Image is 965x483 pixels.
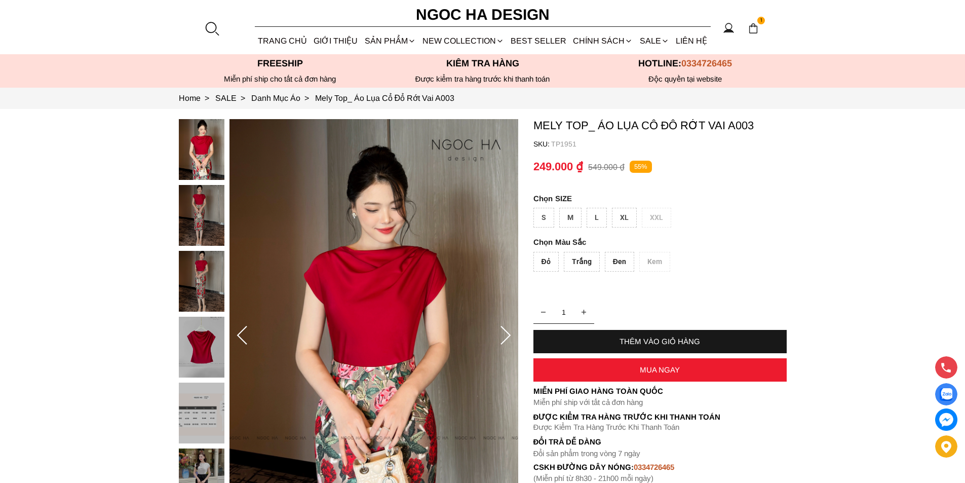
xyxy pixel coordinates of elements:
[584,75,787,84] h6: Độc quyền tại website
[533,252,559,272] div: Đỏ
[935,408,957,431] a: messenger
[179,75,381,84] div: Miễn phí ship cho tất cả đơn hàng
[533,208,554,228] div: S
[564,252,600,272] div: Trắng
[533,449,641,458] font: Đổi sản phẩm trong vòng 7 ngày
[315,94,455,102] a: Link to Mely Top_ Áo Lụa Cổ Đổ Rớt Vai A003
[605,252,634,272] div: Đen
[587,208,607,228] div: L
[533,119,787,132] p: Mely Top_ Áo Lụa Cổ Đổ Rớt Vai A003
[533,365,787,374] div: MUA NGAY
[533,302,594,322] input: Quantity input
[179,94,215,102] a: Link to Home
[533,398,643,406] font: Miễn phí ship với tất cả đơn hàng
[588,162,625,172] p: 549.000 ₫
[584,58,787,69] p: Hotline:
[300,94,313,102] span: >
[215,94,251,102] a: Link to SALE
[201,94,213,102] span: >
[533,194,787,203] p: SIZE
[381,75,584,84] p: Được kiểm tra hàng trước khi thanh toán
[251,94,315,102] a: Link to Danh Mục Áo
[533,463,634,471] font: cskh đường dây nóng:
[533,474,653,482] font: (Miễn phí từ 8h30 - 21h00 mỗi ngày)
[419,27,507,54] a: NEW COLLECTION
[446,58,519,68] font: Kiểm tra hàng
[311,27,361,54] a: GIỚI THIỆU
[940,388,952,401] img: Display image
[179,383,224,443] img: Mely Top_ Áo Lụa Cổ Đổ Rớt Vai A003_mini_4
[508,27,570,54] a: BEST SELLER
[757,17,765,25] span: 1
[533,437,787,446] h6: Đổi trả dễ dàng
[179,317,224,378] img: Mely Top_ Áo Lụa Cổ Đổ Rớt Vai A003_mini_3
[533,160,583,173] p: 249.000 ₫
[533,337,787,346] div: THÊM VÀO GIỎ HÀNG
[533,140,551,148] h6: SKU:
[672,27,710,54] a: LIÊN HỆ
[935,383,957,405] a: Display image
[179,58,381,69] p: Freeship
[634,463,674,471] font: 0334726465
[533,413,787,422] p: Được Kiểm Tra Hàng Trước Khi Thanh Toán
[748,23,759,34] img: img-CART-ICON-ksit0nf1
[237,94,249,102] span: >
[179,185,224,246] img: Mely Top_ Áo Lụa Cổ Đổ Rớt Vai A003_mini_1
[179,251,224,312] img: Mely Top_ Áo Lụa Cổ Đổ Rớt Vai A003_mini_2
[636,27,672,54] a: SALE
[559,208,582,228] div: M
[551,140,787,148] p: TP1951
[612,208,637,228] div: XL
[533,387,663,395] font: Miễn phí giao hàng toàn quốc
[570,27,636,54] div: Chính sách
[681,58,732,68] span: 0334726465
[255,27,311,54] a: TRANG CHỦ
[179,119,224,180] img: Mely Top_ Áo Lụa Cổ Đổ Rớt Vai A003_mini_0
[533,238,758,247] p: Màu Sắc
[630,161,652,173] p: 55%
[533,423,787,432] p: Được Kiểm Tra Hàng Trước Khi Thanh Toán
[361,27,419,54] div: SẢN PHẨM
[407,3,559,27] a: Ngoc Ha Design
